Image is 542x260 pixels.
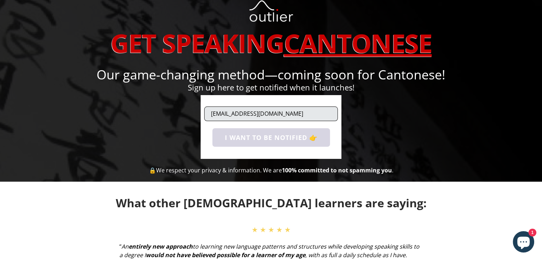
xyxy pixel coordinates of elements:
[211,147,288,155] span: Thank you! We'll be in touch!
[156,166,393,174] span: We respect your privacy & information. We are .
[97,66,445,83] span: Our game-changing method—coming soon for Cantonese!
[511,231,536,254] inbox-online-store-chat: Shopify online store chat
[204,106,338,121] input: Email
[284,25,432,60] u: CANTONESE
[188,82,355,93] span: Sign up here to get notified when it launches!
[71,27,472,58] h1: GET SPEAKING
[252,225,291,234] span: ★ ★ ★ ★ ★
[129,243,193,250] strong: entirely new approach
[212,128,330,147] button: I WANT TO BE NOTIFIED 👉
[282,166,329,174] strong: 100% committed
[331,166,392,174] strong: to not spamming you
[146,251,305,259] strong: would not have believed possible for a learner of my age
